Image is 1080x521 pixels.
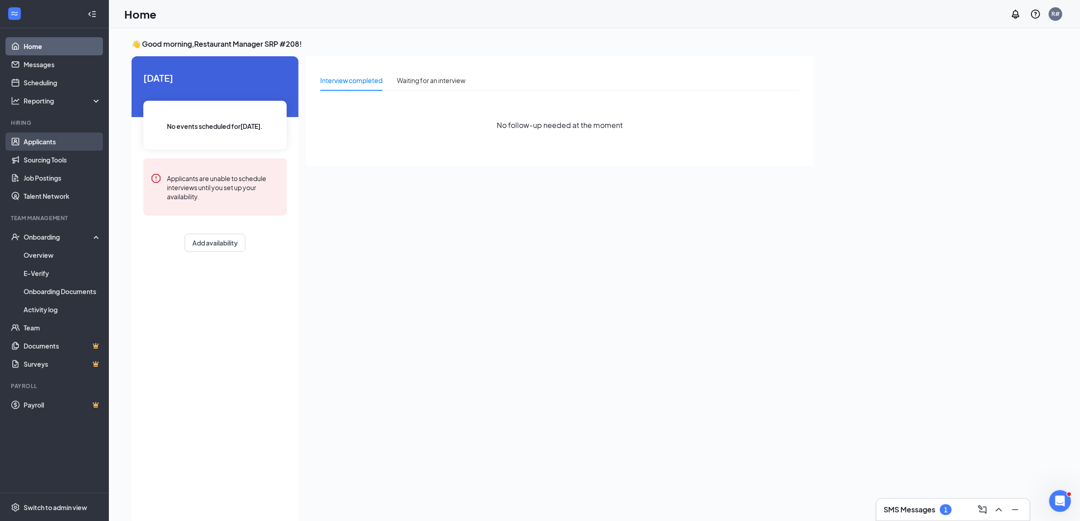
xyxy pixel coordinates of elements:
a: Messages [24,55,101,74]
div: Applicants are unable to schedule interviews until you set up your availability. [167,173,279,201]
a: PayrollCrown [24,396,101,414]
svg: WorkstreamLogo [10,9,19,18]
div: Waiting for an interview [397,75,465,85]
a: Job Postings [24,169,101,187]
div: Payroll [11,382,99,390]
h1: Home [124,6,156,22]
svg: ChevronUp [993,504,1004,515]
a: Sourcing Tools [24,151,101,169]
button: Add availability [185,234,245,252]
svg: Error [151,173,161,184]
svg: Minimize [1010,504,1021,515]
a: Overview [24,246,101,264]
svg: QuestionInfo [1030,9,1041,20]
svg: Collapse [88,10,97,19]
a: Scheduling [24,74,101,92]
button: Minimize [1008,502,1022,517]
svg: Notifications [1010,9,1021,20]
a: DocumentsCrown [24,337,101,355]
a: Activity log [24,300,101,319]
h3: SMS Messages [884,505,935,515]
a: SurveysCrown [24,355,101,373]
span: [DATE] [143,71,287,85]
button: ChevronUp [992,502,1006,517]
div: Switch to admin view [24,503,87,512]
iframe: Intercom live chat [1049,490,1071,512]
div: Onboarding [24,232,93,241]
a: Team [24,319,101,337]
svg: Settings [11,503,20,512]
div: 1 [944,506,948,514]
a: Talent Network [24,187,101,205]
a: Onboarding Documents [24,282,101,300]
a: Home [24,37,101,55]
svg: Analysis [11,96,20,105]
svg: UserCheck [11,232,20,241]
span: No follow-up needed at the moment [497,119,623,131]
div: Team Management [11,214,99,222]
button: ComposeMessage [975,502,990,517]
h3: 👋 Good morning, Restaurant Manager SRP #208 ! [132,39,814,49]
a: E-Verify [24,264,101,282]
a: Applicants [24,133,101,151]
div: Interview completed [320,75,382,85]
div: R# [1051,10,1060,18]
svg: ComposeMessage [977,504,988,515]
div: Reporting [24,96,102,105]
span: No events scheduled for [DATE] . [167,121,263,131]
div: Hiring [11,119,99,127]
